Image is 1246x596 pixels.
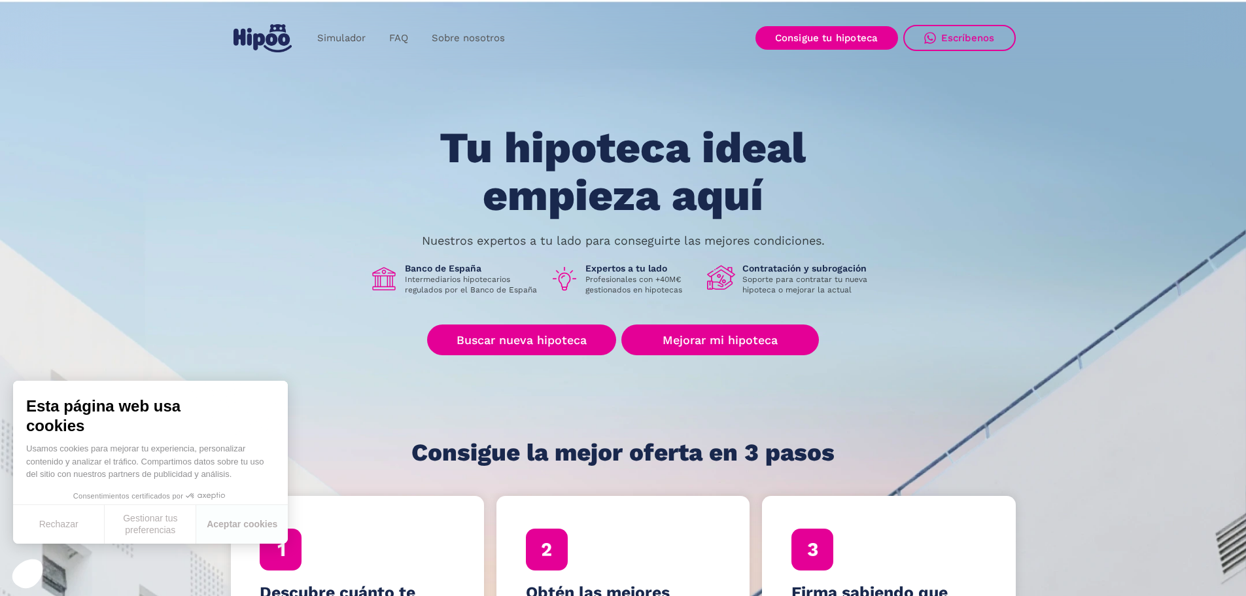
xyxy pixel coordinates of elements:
p: Profesionales con +40M€ gestionados en hipotecas [585,274,697,295]
a: Buscar nueva hipoteca [427,324,616,355]
a: home [231,19,295,58]
h1: Tu hipoteca ideal empieza aquí [375,124,871,219]
a: Escríbenos [903,25,1016,51]
h1: Consigue la mejor oferta en 3 pasos [411,440,835,466]
h1: Banco de España [405,262,540,274]
p: Soporte para contratar tu nueva hipoteca o mejorar la actual [742,274,877,295]
a: FAQ [377,26,420,51]
div: Escríbenos [941,32,995,44]
p: Intermediarios hipotecarios regulados por el Banco de España [405,274,540,295]
h1: Contratación y subrogación [742,262,877,274]
a: Consigue tu hipoteca [755,26,898,50]
h1: Expertos a tu lado [585,262,697,274]
p: Nuestros expertos a tu lado para conseguirte las mejores condiciones. [422,236,825,246]
a: Sobre nosotros [420,26,517,51]
a: Simulador [305,26,377,51]
a: Mejorar mi hipoteca [621,324,818,355]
